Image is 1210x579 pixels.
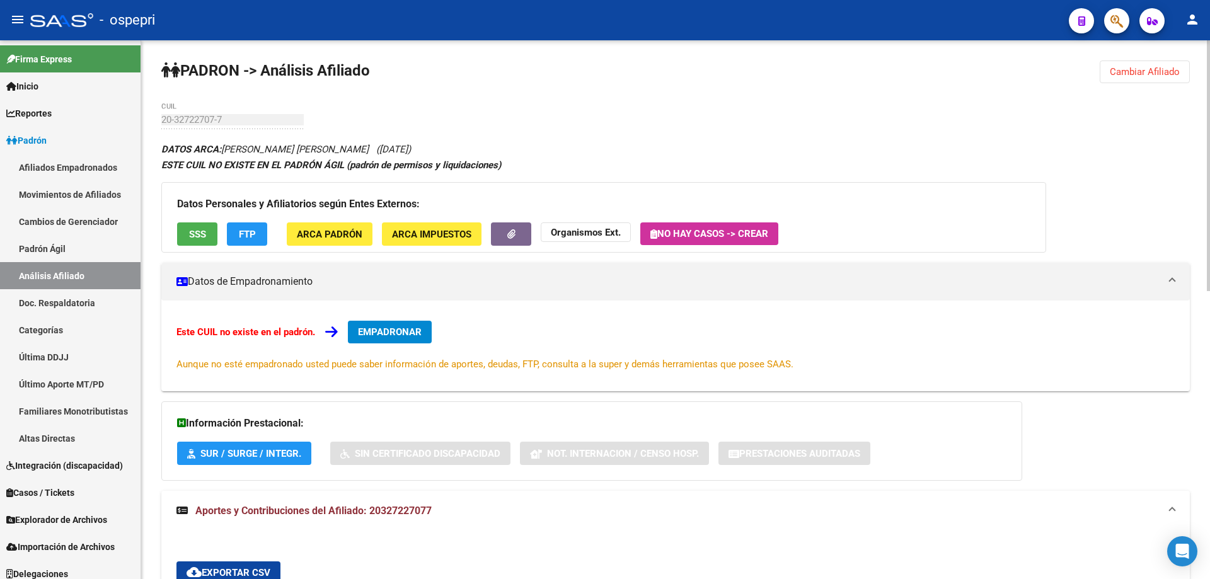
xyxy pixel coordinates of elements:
[1185,12,1200,27] mat-icon: person
[6,540,115,554] span: Importación de Archivos
[541,222,631,242] button: Organismos Ext.
[6,513,107,527] span: Explorador de Archivos
[187,567,270,578] span: Exportar CSV
[161,144,369,155] span: [PERSON_NAME] [PERSON_NAME]
[6,134,47,147] span: Padrón
[189,229,206,240] span: SSS
[161,159,501,171] strong: ESTE CUIL NO EXISTE EN EL PADRÓN ÁGIL (padrón de permisos y liquidaciones)
[650,228,768,239] span: No hay casos -> Crear
[227,222,267,246] button: FTP
[100,6,155,34] span: - ospepri
[239,229,256,240] span: FTP
[195,505,432,517] span: Aportes y Contribuciones del Afiliado: 20327227077
[177,415,1006,432] h3: Información Prestacional:
[6,459,123,473] span: Integración (discapacidad)
[640,222,778,245] button: No hay casos -> Crear
[1110,66,1180,77] span: Cambiar Afiliado
[161,263,1190,301] mat-expansion-panel-header: Datos de Empadronamiento
[177,442,311,465] button: SUR / SURGE / INTEGR.
[161,491,1190,531] mat-expansion-panel-header: Aportes y Contribuciones del Afiliado: 20327227077
[177,195,1030,213] h3: Datos Personales y Afiliatorios según Entes Externos:
[1100,60,1190,83] button: Cambiar Afiliado
[297,229,362,240] span: ARCA Padrón
[161,301,1190,391] div: Datos de Empadronamiento
[348,321,432,343] button: EMPADRONAR
[6,106,52,120] span: Reportes
[176,358,793,370] span: Aunque no esté empadronado usted puede saber información de aportes, deudas, FTP, consulta a la s...
[1167,536,1197,566] div: Open Intercom Messenger
[392,229,471,240] span: ARCA Impuestos
[330,442,510,465] button: Sin Certificado Discapacidad
[6,52,72,66] span: Firma Express
[177,222,217,246] button: SSS
[718,442,870,465] button: Prestaciones Auditadas
[547,448,699,459] span: Not. Internacion / Censo Hosp.
[176,275,1160,289] mat-panel-title: Datos de Empadronamiento
[551,227,621,238] strong: Organismos Ext.
[200,448,301,459] span: SUR / SURGE / INTEGR.
[355,448,500,459] span: Sin Certificado Discapacidad
[6,486,74,500] span: Casos / Tickets
[161,62,370,79] strong: PADRON -> Análisis Afiliado
[376,144,411,155] span: ([DATE])
[161,144,221,155] strong: DATOS ARCA:
[10,12,25,27] mat-icon: menu
[520,442,709,465] button: Not. Internacion / Censo Hosp.
[176,326,315,338] strong: Este CUIL no existe en el padrón.
[287,222,372,246] button: ARCA Padrón
[6,79,38,93] span: Inicio
[358,326,422,338] span: EMPADRONAR
[382,222,481,246] button: ARCA Impuestos
[739,448,860,459] span: Prestaciones Auditadas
